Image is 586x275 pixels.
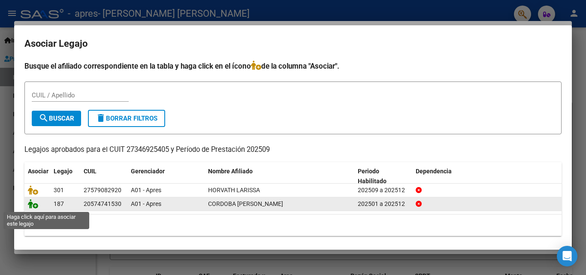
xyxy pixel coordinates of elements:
datatable-header-cell: Asociar [24,162,50,190]
button: Buscar [32,111,81,126]
span: 301 [54,187,64,193]
div: 202501 a 202512 [358,199,409,209]
datatable-header-cell: Dependencia [412,162,562,190]
button: Borrar Filtros [88,110,165,127]
span: A01 - Apres [131,187,161,193]
datatable-header-cell: Gerenciador [127,162,205,190]
span: A01 - Apres [131,200,161,207]
mat-icon: search [39,113,49,123]
span: Buscar [39,115,74,122]
span: Nombre Afiliado [208,168,253,175]
datatable-header-cell: Periodo Habilitado [354,162,412,190]
span: Gerenciador [131,168,165,175]
div: 2 registros [24,215,562,236]
h2: Asociar Legajo [24,36,562,52]
span: Asociar [28,168,48,175]
h4: Busque el afiliado correspondiente en la tabla y haga click en el ícono de la columna "Asociar". [24,60,562,72]
div: 20574741530 [84,199,121,209]
span: CORDOBA ELIAN GAEL [208,200,283,207]
span: CUIL [84,168,97,175]
p: Legajos aprobados para el CUIT 27346925405 y Período de Prestación 202509 [24,145,562,155]
span: Dependencia [416,168,452,175]
span: HORVATH LARISSA [208,187,260,193]
mat-icon: delete [96,113,106,123]
div: Open Intercom Messenger [557,246,577,266]
span: Periodo Habilitado [358,168,387,184]
div: 27579082920 [84,185,121,195]
div: 202509 a 202512 [358,185,409,195]
datatable-header-cell: Legajo [50,162,80,190]
datatable-header-cell: CUIL [80,162,127,190]
datatable-header-cell: Nombre Afiliado [205,162,354,190]
span: Legajo [54,168,72,175]
span: 187 [54,200,64,207]
span: Borrar Filtros [96,115,157,122]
